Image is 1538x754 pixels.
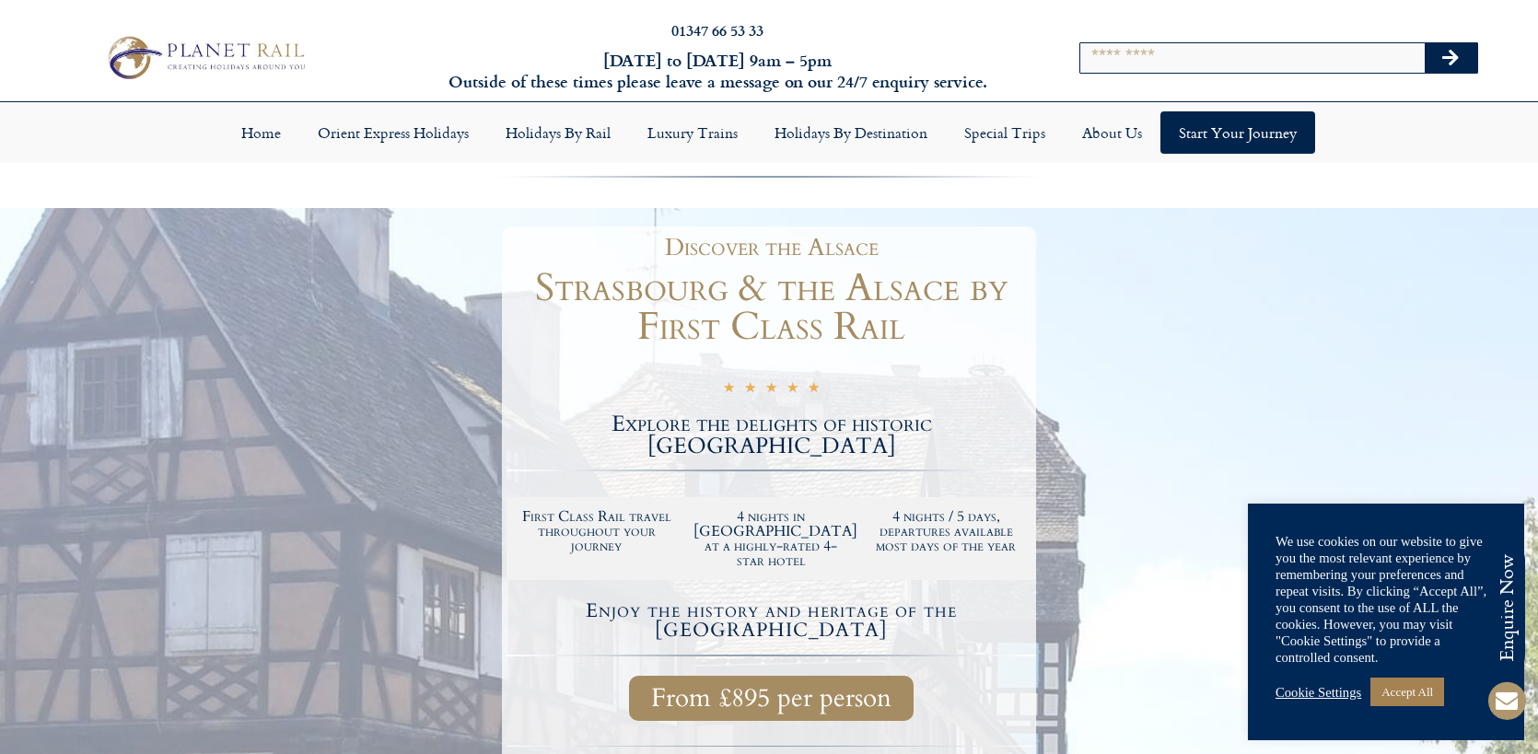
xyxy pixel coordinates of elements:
a: About Us [1064,111,1160,154]
a: Cookie Settings [1276,684,1361,701]
h1: Strasbourg & the Alsace by First Class Rail [507,269,1036,346]
a: 01347 66 53 33 [671,19,763,41]
div: We use cookies on our website to give you the most relevant experience by remembering your prefer... [1276,533,1497,666]
i: ★ [786,379,798,400]
a: Luxury Trains [629,111,756,154]
a: Orient Express Holidays [299,111,487,154]
div: 5/5 [723,377,820,400]
button: Search [1425,43,1478,73]
a: Holidays by Destination [756,111,946,154]
i: ★ [765,379,777,400]
a: Start your Journey [1160,111,1315,154]
a: Home [223,111,299,154]
nav: Menu [9,111,1529,154]
a: Special Trips [946,111,1064,154]
i: ★ [723,379,735,400]
i: ★ [808,379,820,400]
h4: Enjoy the history and heritage of the [GEOGRAPHIC_DATA] [509,601,1033,640]
img: Planet Rail Train Holidays Logo [99,31,310,83]
h1: Discover the Alsace [516,236,1027,260]
span: From £895 per person [651,687,891,710]
a: Holidays by Rail [487,111,629,154]
h2: Explore the delights of historic [GEOGRAPHIC_DATA] [507,413,1036,458]
a: Accept All [1370,678,1444,706]
h2: 4 nights in [GEOGRAPHIC_DATA] at a highly-rated 4-star hotel [693,509,850,568]
i: ★ [744,379,756,400]
h2: 4 nights / 5 days, departures available most days of the year [868,509,1024,553]
h2: First Class Rail travel throughout your journey [518,509,675,553]
a: From £895 per person [629,676,914,721]
h6: [DATE] to [DATE] 9am – 5pm Outside of these times please leave a message on our 24/7 enquiry serv... [414,50,1020,93]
